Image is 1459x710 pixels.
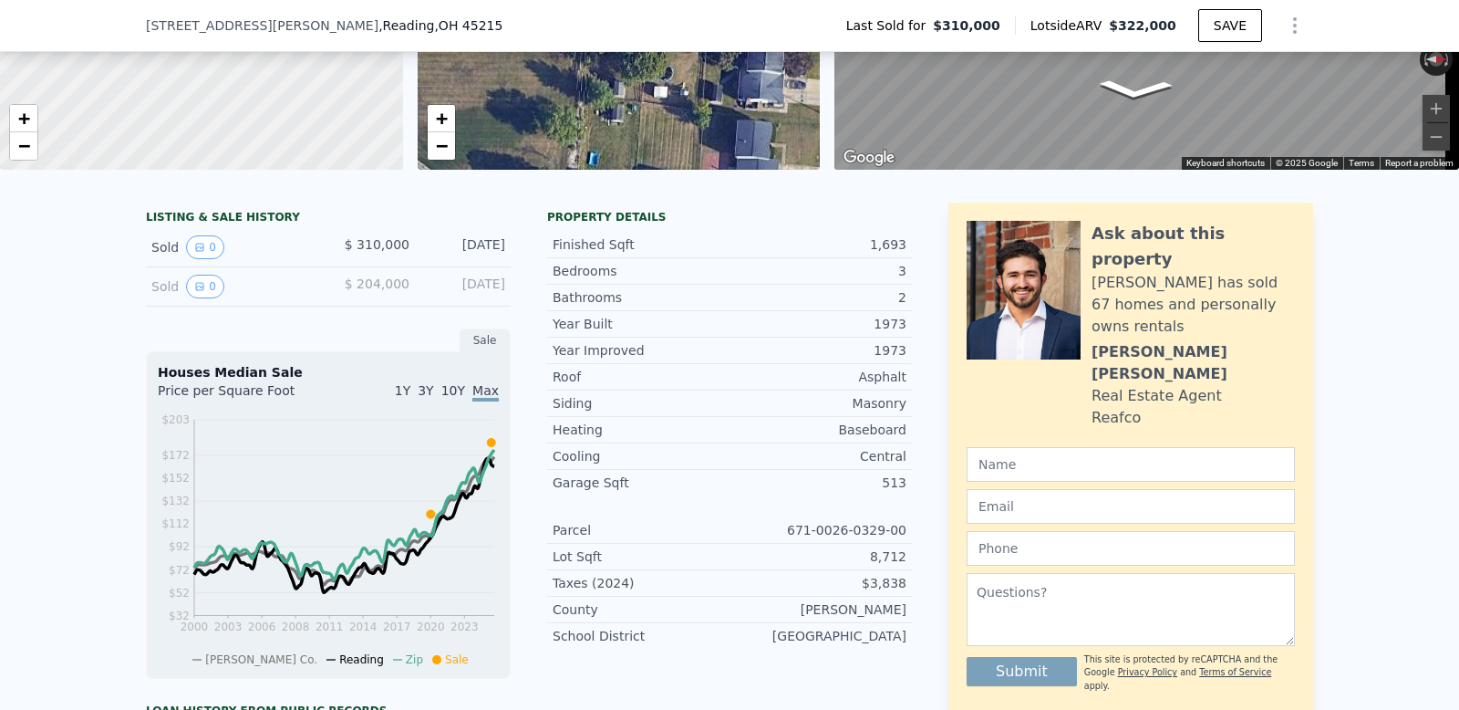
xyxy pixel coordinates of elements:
div: Masonry [729,394,906,412]
tspan: $152 [161,472,190,485]
div: [GEOGRAPHIC_DATA] [729,627,906,645]
div: Central [729,447,906,465]
div: Parcel [553,521,729,539]
span: Max [472,383,499,402]
div: 1,693 [729,235,906,254]
tspan: 2023 [450,621,479,633]
div: Finished Sqft [553,235,729,254]
div: [DATE] [424,275,505,298]
div: Bathrooms [553,288,729,307]
span: © 2025 Google [1276,158,1338,168]
tspan: $72 [169,564,190,577]
span: + [18,107,30,130]
tspan: $112 [161,517,190,530]
tspan: $172 [161,449,190,462]
button: Show Options [1277,7,1313,44]
div: [PERSON_NAME] [PERSON_NAME] [1092,341,1295,385]
tspan: 2008 [282,621,310,633]
button: SAVE [1198,9,1262,42]
span: [PERSON_NAME] Co. [205,653,317,666]
tspan: $203 [161,413,190,426]
span: , Reading [378,16,502,35]
div: 1973 [729,315,906,333]
span: + [435,107,447,130]
span: − [435,134,447,157]
tspan: $52 [169,587,190,600]
div: Cooling [553,447,729,465]
div: Siding [553,394,729,412]
a: Privacy Policy [1118,667,1177,677]
tspan: $132 [161,495,190,507]
path: Go East, Sanborn Ct [1078,74,1193,106]
div: Heating [553,421,729,439]
button: Zoom in [1423,95,1450,122]
div: County [553,600,729,619]
tspan: $32 [169,610,190,622]
span: $322,000 [1109,18,1176,33]
div: Garage Sqft [553,474,729,492]
a: Zoom in [10,105,37,132]
img: Google [839,146,899,170]
button: Reset the view [1420,52,1453,66]
tspan: 2011 [316,621,344,633]
input: Name [967,447,1295,482]
div: LISTING & SALE HISTORY [146,210,511,228]
button: Rotate counterclockwise [1420,43,1430,76]
tspan: 2020 [417,621,445,633]
span: $ 310,000 [345,237,409,252]
div: 3 [729,262,906,280]
span: 10Y [441,383,465,398]
tspan: $92 [169,540,190,553]
span: $ 204,000 [345,277,409,291]
div: [PERSON_NAME] [729,600,906,619]
div: $3,838 [729,574,906,592]
span: 1Y [395,383,410,398]
span: $310,000 [933,16,1000,35]
span: 3Y [418,383,433,398]
a: Open this area in Google Maps (opens a new window) [839,146,899,170]
div: Taxes (2024) [553,574,729,592]
a: Zoom in [428,105,455,132]
div: Baseboard [729,421,906,439]
div: 513 [729,474,906,492]
a: Terms of Service [1199,667,1271,677]
div: Sold [151,275,314,298]
div: Price per Square Foot [158,381,328,411]
tspan: 2000 [181,621,209,633]
div: 2 [729,288,906,307]
tspan: 2006 [248,621,276,633]
div: Ask about this property [1092,221,1295,272]
div: Houses Median Sale [158,363,499,381]
div: [PERSON_NAME] has sold 67 homes and personally owns rentals [1092,272,1295,338]
div: Asphalt [729,368,906,386]
div: 1973 [729,341,906,360]
button: View historical data [186,235,224,259]
div: School District [553,627,729,645]
div: Year Improved [553,341,729,360]
div: Reafco [1092,407,1141,429]
a: Report a problem [1385,158,1454,168]
span: − [18,134,30,157]
button: Zoom out [1423,123,1450,151]
button: Keyboard shortcuts [1186,157,1265,170]
span: Reading [339,653,384,666]
tspan: 2003 [214,621,243,633]
span: [STREET_ADDRESS][PERSON_NAME] [146,16,378,35]
a: Terms (opens in new tab) [1349,158,1374,168]
div: Roof [553,368,729,386]
input: Email [967,489,1295,524]
div: 671-0026-0329-00 [729,521,906,539]
div: Sale [460,329,511,352]
div: Lot Sqft [553,548,729,566]
span: , OH 45215 [434,18,502,33]
tspan: 2014 [349,621,378,633]
button: View historical data [186,275,224,298]
div: Year Built [553,315,729,333]
a: Zoom out [10,132,37,160]
div: Real Estate Agent [1092,385,1222,407]
span: Zip [406,653,423,666]
div: Bedrooms [553,262,729,280]
span: Sale [445,653,469,666]
tspan: 2017 [383,621,411,633]
div: This site is protected by reCAPTCHA and the Google and apply. [1084,653,1295,693]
